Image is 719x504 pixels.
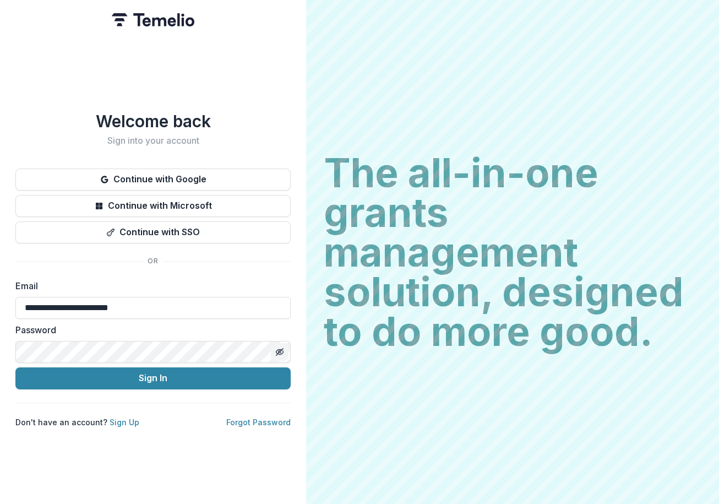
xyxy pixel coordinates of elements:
h2: Sign into your account [15,136,291,146]
button: Toggle password visibility [271,343,288,361]
a: Forgot Password [226,418,291,427]
button: Continue with Microsoft [15,195,291,217]
a: Sign Up [110,418,139,427]
label: Password [15,323,284,337]
button: Continue with SSO [15,221,291,243]
button: Sign In [15,367,291,389]
button: Continue with Google [15,169,291,191]
label: Email [15,279,284,292]
p: Don't have an account? [15,416,139,428]
h1: Welcome back [15,111,291,131]
img: Temelio [112,13,194,26]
